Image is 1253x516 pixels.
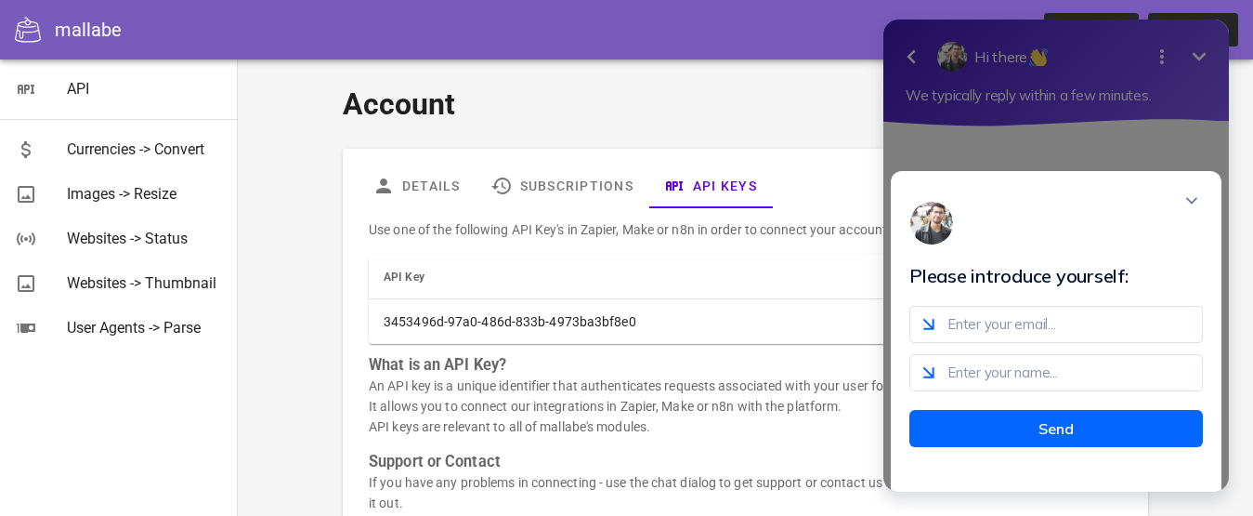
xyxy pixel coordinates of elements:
div: Websites -> Thumbnail [67,274,223,292]
div: API [67,80,223,98]
button: Send [50,410,344,447]
th: API Key: Not sorted. Activate to sort ascending. [369,255,984,299]
input: Enter your name... [50,354,344,391]
p: An API key is a unique identifier that authenticates requests associated with your user for usage... [369,376,1122,437]
a: API Keys [648,164,772,208]
div: mallabe [55,16,122,44]
a: Subscriptions [476,164,648,208]
h3: What is an API Key? [369,355,1122,376]
div: User Agents -> Parse [67,319,223,337]
div: Websites -> Status [67,230,223,247]
p: Use one of the following API Key's in Zapier, Make or n8n in order to connect your account to mal... [369,219,1122,240]
input: Enter your email... [50,306,344,343]
span: Please introduce yourself: [50,264,269,287]
h3: Support or Contact [369,452,1122,472]
h1: Account [343,82,1148,126]
p: If you have any problems in connecting - use the chat dialog to get support or contact us at and ... [369,472,1122,513]
div: Currencies -> Convert [67,140,223,158]
a: Details [358,164,476,208]
span: API Key [384,271,424,284]
td: 3453496d-97a0-486d-833b-4973ba3bf8e0 [369,299,984,344]
div: Images -> Resize [67,185,223,203]
button: Close modal [321,190,344,212]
